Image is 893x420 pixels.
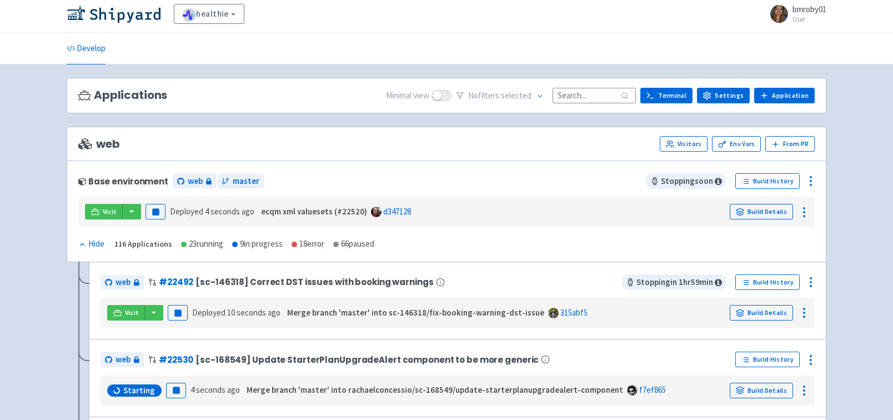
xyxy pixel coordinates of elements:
[85,204,123,219] a: Visit
[261,206,367,217] strong: ecqm xml valuesets (#22520)
[195,355,539,364] span: [sc-168549] Update StarterPlanUpgradeAlert component to be more generic
[217,174,264,189] a: master
[78,138,119,151] span: web
[173,174,216,189] a: web
[78,177,168,186] div: Base environment
[754,88,815,103] a: Application
[192,307,280,318] span: Deployed
[640,88,693,103] a: Terminal
[792,16,826,23] small: User
[735,274,800,290] a: Build History
[639,384,666,395] a: f7ef865
[646,173,726,189] span: Stopping soon
[287,307,544,318] strong: Merge branch 'master' into sc-146318/fix-booking-warning-dst-issue
[116,353,131,366] span: web
[159,276,193,288] a: #22492
[123,385,155,396] span: Starting
[114,238,172,251] div: 116 Applications
[166,383,186,398] button: Pause
[730,204,793,219] a: Build Details
[107,305,145,321] a: Visit
[386,89,429,102] span: Minimal view
[168,305,188,321] button: Pause
[195,277,433,287] span: [sc-146318] Correct DST issues with booking warnings
[233,175,259,188] span: master
[735,352,800,367] a: Build History
[468,89,531,102] span: No filter s
[383,206,411,217] a: d347128
[146,204,165,219] button: Pause
[712,136,761,152] a: Env Vars
[292,238,324,251] div: 18 error
[116,276,131,289] span: web
[101,275,144,290] a: web
[170,206,254,217] span: Deployed
[78,238,106,251] button: Hide
[553,88,636,103] input: Search...
[660,136,708,152] a: Visitors
[103,207,117,216] span: Visit
[188,175,203,188] span: web
[205,206,254,217] time: 4 seconds ago
[190,384,240,395] time: 4 seconds ago
[697,88,750,103] a: Settings
[765,136,815,152] button: From PR
[621,274,726,290] span: Stopping in 1 hr 59 min
[333,238,374,251] div: 66 paused
[560,307,588,318] a: 315abf5
[67,5,160,23] img: Shipyard logo
[232,238,283,251] div: 9 in progress
[764,5,826,23] a: bmroby01 User
[125,308,139,317] span: Visit
[67,33,106,64] a: Develop
[247,384,623,395] strong: Merge branch 'master' into rachaelconcessio/sc-168549/update-starterplanupgradealert-component
[792,4,826,14] span: bmroby01
[730,383,793,398] a: Build Details
[501,90,531,101] span: selected
[227,307,280,318] time: 10 seconds ago
[78,89,167,102] h3: Applications
[78,238,104,251] div: Hide
[101,352,144,367] a: web
[159,354,193,366] a: #22530
[174,4,244,24] a: healthie
[730,305,793,321] a: Build Details
[735,173,800,189] a: Build History
[181,238,223,251] div: 23 running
